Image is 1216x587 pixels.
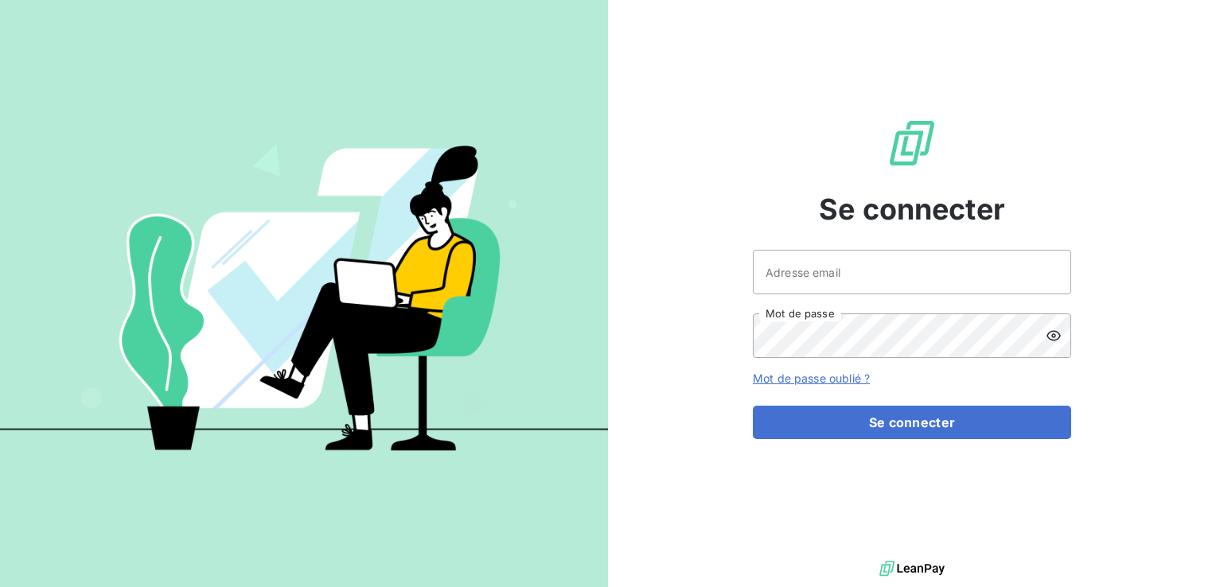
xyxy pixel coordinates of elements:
[819,188,1005,231] span: Se connecter
[753,406,1071,439] button: Se connecter
[753,371,870,385] a: Mot de passe oublié ?
[753,250,1071,294] input: placeholder
[879,557,945,581] img: logo
[887,118,937,169] img: Logo LeanPay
